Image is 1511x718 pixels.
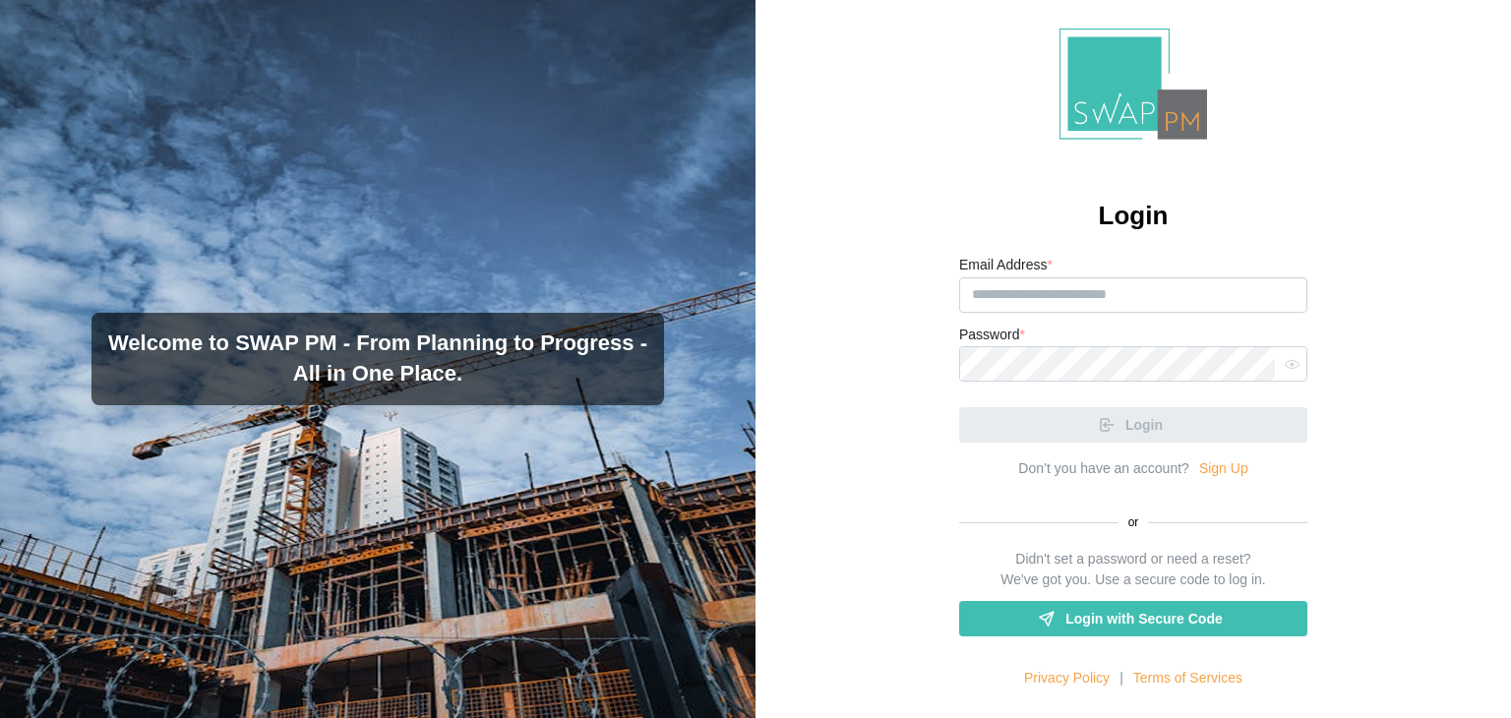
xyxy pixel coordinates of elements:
[1119,668,1123,689] div: |
[959,601,1307,636] a: Login with Secure Code
[959,255,1053,276] label: Email Address
[1065,602,1222,635] span: Login with Secure Code
[1059,29,1207,140] img: Logo
[959,513,1307,532] div: or
[1199,458,1248,480] a: Sign Up
[107,329,648,389] h3: Welcome to SWAP PM - From Planning to Progress - All in One Place.
[1024,668,1110,689] a: Privacy Policy
[959,325,1025,346] label: Password
[1133,668,1242,689] a: Terms of Services
[1099,199,1169,233] h2: Login
[1000,549,1265,591] div: Didn't set a password or need a reset? We've got you. Use a secure code to log in.
[1018,458,1189,480] div: Don’t you have an account?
